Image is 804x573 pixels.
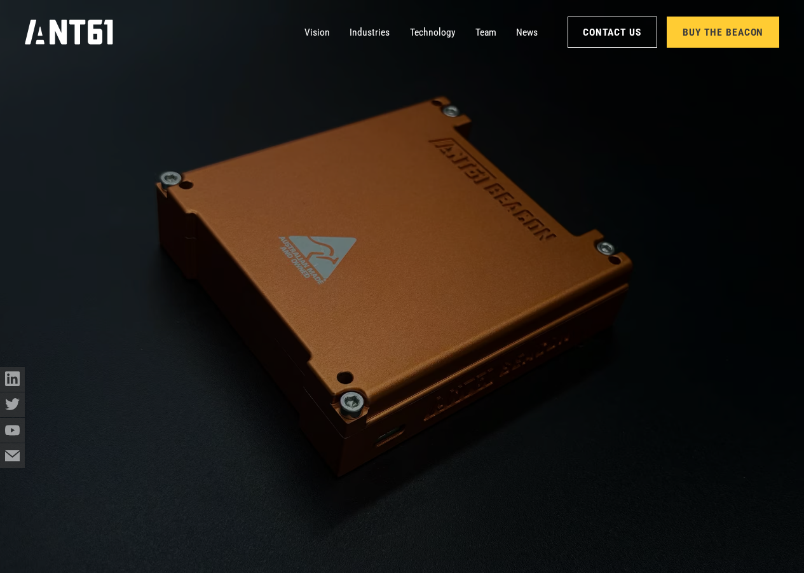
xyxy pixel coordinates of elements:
[410,20,456,45] a: Technology
[667,17,779,48] a: Buy the Beacon
[25,16,113,49] a: home
[568,17,657,48] a: Contact Us
[304,20,330,45] a: Vision
[350,20,390,45] a: Industries
[475,20,496,45] a: Team
[516,20,538,45] a: News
